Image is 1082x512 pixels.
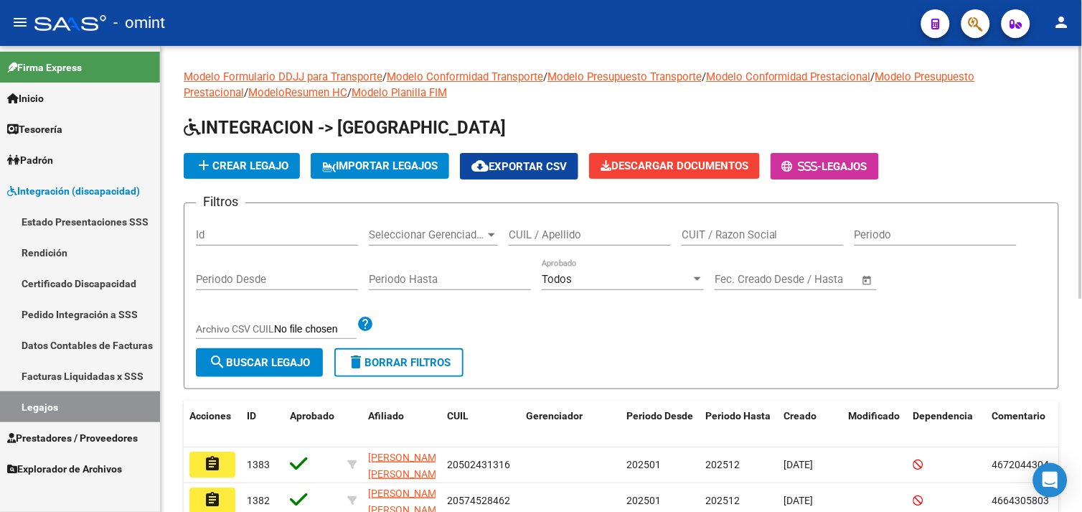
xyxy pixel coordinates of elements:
span: Exportar CSV [471,160,567,173]
span: IMPORTAR LEGAJOS [322,159,438,172]
span: Explorador de Archivos [7,461,122,477]
span: Gerenciador [526,410,583,422]
a: Modelo Conformidad Prestacional [706,70,871,83]
button: Descargar Documentos [589,153,760,179]
input: Fecha inicio [715,273,773,286]
mat-icon: cloud_download [471,157,489,174]
mat-icon: person [1053,14,1071,31]
span: [DATE] [784,495,814,506]
datatable-header-cell: Dependencia [908,401,987,448]
span: INTEGRACION -> [GEOGRAPHIC_DATA] [184,118,506,138]
span: Seleccionar Gerenciador [369,228,485,241]
div: Open Intercom Messenger [1033,463,1068,498]
span: Todos [542,273,572,286]
span: [DATE] [784,459,814,470]
a: Modelo Formulario DDJJ para Transporte [184,70,382,83]
span: Inicio [7,90,44,106]
span: - [782,160,822,173]
mat-icon: search [209,353,226,371]
span: Periodo Hasta [705,410,771,422]
datatable-header-cell: Afiliado [362,401,441,448]
span: Buscar Legajo [209,356,310,369]
span: 202501 [626,495,661,506]
button: IMPORTAR LEGAJOS [311,153,449,179]
datatable-header-cell: Aprobado [284,401,342,448]
span: [PERSON_NAME] [PERSON_NAME] [368,452,445,480]
span: - omint [113,7,165,39]
span: Integración (discapacidad) [7,183,140,199]
datatable-header-cell: Periodo Desde [621,401,700,448]
button: Open calendar [860,272,876,289]
span: 4664305803 [992,495,1050,506]
span: 4672044304 [992,459,1050,470]
button: -Legajos [771,153,879,180]
datatable-header-cell: Modificado [843,401,908,448]
input: Archivo CSV CUIL [274,323,357,336]
button: Buscar Legajo [196,348,323,377]
mat-icon: assignment [204,455,221,473]
span: CUIL [447,410,469,422]
span: Modificado [849,410,900,422]
span: 202512 [705,495,740,506]
span: Descargar Documentos [601,159,748,172]
span: Borrar Filtros [347,356,451,369]
span: Afiliado [368,410,404,422]
span: Aprobado [290,410,334,422]
span: 20574528462 [447,495,510,506]
span: Crear Legajo [195,159,288,172]
mat-icon: delete [347,353,364,371]
span: Periodo Desde [626,410,693,422]
span: 1383 [247,459,270,470]
span: 20502431316 [447,459,510,470]
span: Padrón [7,152,53,168]
span: Creado [784,410,817,422]
h3: Filtros [196,192,245,212]
datatable-header-cell: CUIL [441,401,520,448]
span: 202501 [626,459,661,470]
span: Comentario [992,410,1046,422]
mat-icon: add [195,157,212,174]
button: Crear Legajo [184,153,300,179]
a: Modelo Conformidad Transporte [387,70,543,83]
a: Modelo Planilla FIM [352,86,447,99]
a: Modelo Presupuesto Transporte [547,70,702,83]
mat-icon: menu [11,14,29,31]
datatable-header-cell: Acciones [184,401,241,448]
span: 1382 [247,495,270,506]
button: Borrar Filtros [334,348,464,377]
datatable-header-cell: Gerenciador [520,401,621,448]
span: Firma Express [7,60,82,75]
a: ModeloResumen HC [248,86,347,99]
span: Legajos [822,160,867,173]
datatable-header-cell: Periodo Hasta [700,401,778,448]
datatable-header-cell: Creado [778,401,843,448]
span: Tesorería [7,121,62,137]
span: Prestadores / Proveedores [7,430,138,446]
span: ID [247,410,256,422]
span: Acciones [189,410,231,422]
datatable-header-cell: Comentario [987,401,1073,448]
datatable-header-cell: ID [241,401,284,448]
span: Archivo CSV CUIL [196,323,274,335]
input: Fecha fin [786,273,855,286]
span: 202512 [705,459,740,470]
button: Exportar CSV [460,153,578,180]
mat-icon: help [357,315,374,332]
mat-icon: assignment [204,491,221,508]
span: Dependencia [913,410,974,422]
